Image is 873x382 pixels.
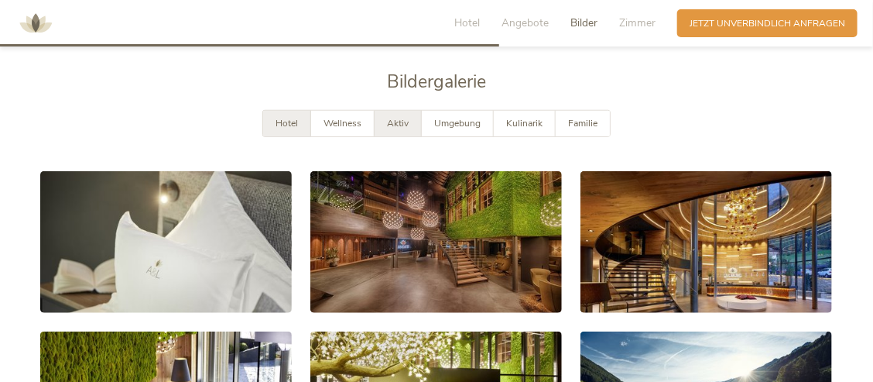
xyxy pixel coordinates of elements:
span: Aktiv [387,117,409,129]
span: Angebote [502,15,549,30]
span: Familie [568,117,597,129]
span: Umgebung [434,117,481,129]
span: Hotel [454,15,480,30]
span: Bildergalerie [387,70,486,94]
span: Bilder [570,15,597,30]
span: Hotel [276,117,298,129]
span: Wellness [324,117,361,129]
span: Kulinarik [506,117,543,129]
span: Jetzt unverbindlich anfragen [690,17,845,30]
a: AMONTI & LUNARIS Wellnessresort [12,19,59,27]
span: Zimmer [619,15,656,30]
